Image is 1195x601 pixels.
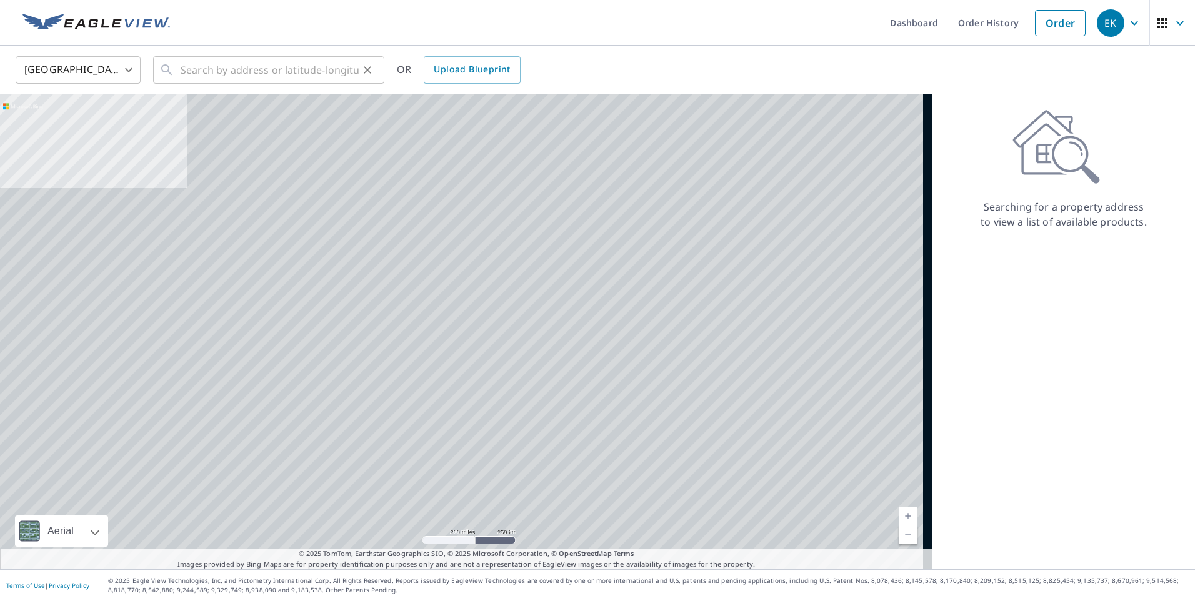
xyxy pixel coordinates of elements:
[181,52,359,87] input: Search by address or latitude-longitude
[16,52,141,87] div: [GEOGRAPHIC_DATA]
[980,199,1147,229] p: Searching for a property address to view a list of available products.
[559,549,611,558] a: OpenStreetMap
[44,515,77,547] div: Aerial
[359,61,376,79] button: Clear
[15,515,108,547] div: Aerial
[899,525,917,544] a: Current Level 5, Zoom Out
[1097,9,1124,37] div: EK
[614,549,634,558] a: Terms
[6,582,89,589] p: |
[899,507,917,525] a: Current Level 5, Zoom In
[22,14,170,32] img: EV Logo
[299,549,634,559] span: © 2025 TomTom, Earthstar Geographics SIO, © 2025 Microsoft Corporation, ©
[1035,10,1086,36] a: Order
[108,576,1189,595] p: © 2025 Eagle View Technologies, Inc. and Pictometry International Corp. All Rights Reserved. Repo...
[434,62,510,77] span: Upload Blueprint
[424,56,520,84] a: Upload Blueprint
[6,581,45,590] a: Terms of Use
[49,581,89,590] a: Privacy Policy
[397,56,521,84] div: OR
